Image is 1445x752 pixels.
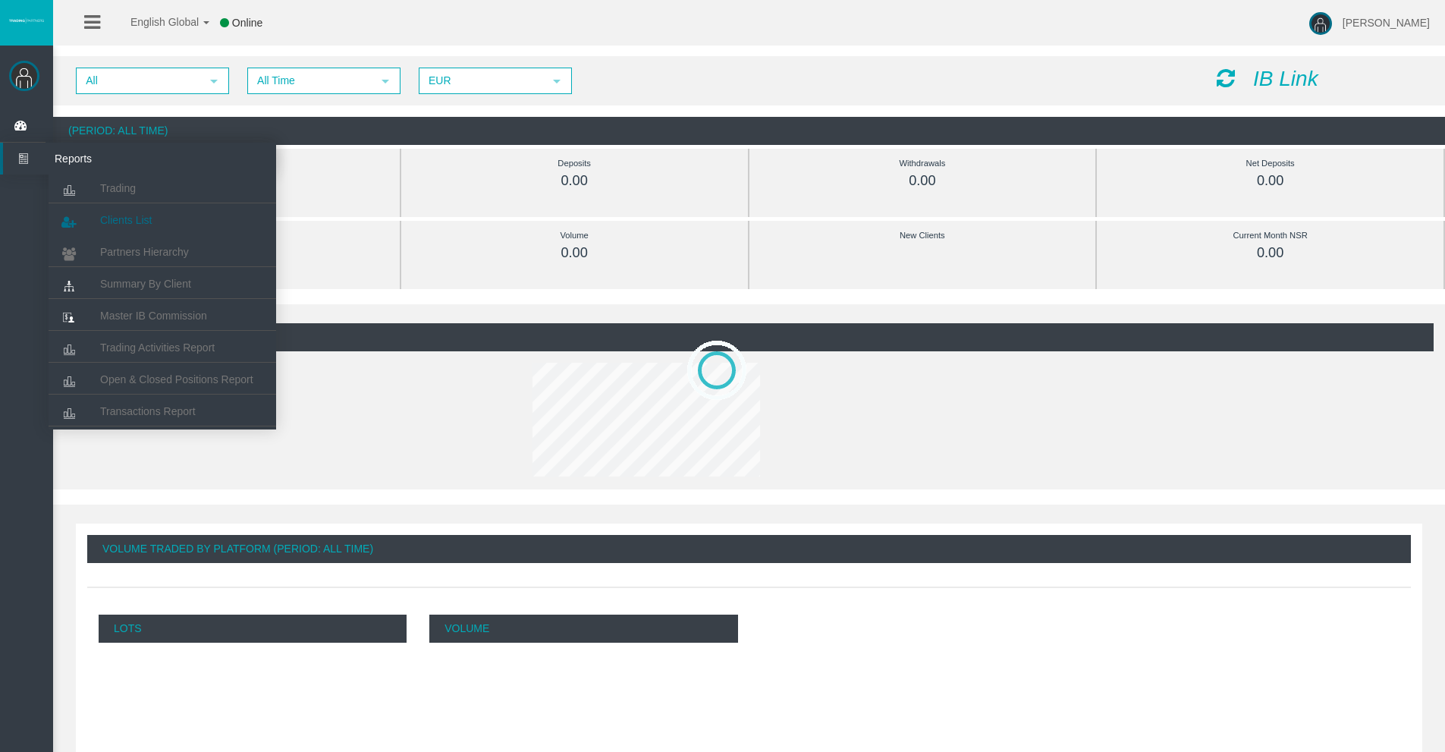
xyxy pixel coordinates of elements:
[49,366,276,393] a: Open & Closed Positions Report
[49,302,276,329] a: Master IB Commission
[435,244,714,262] div: 0.00
[49,270,276,297] a: Summary By Client
[100,373,253,385] span: Open & Closed Positions Report
[3,143,276,175] a: Reports
[1131,155,1409,172] div: Net Deposits
[77,69,200,93] span: All
[49,334,276,361] a: Trading Activities Report
[551,75,563,87] span: select
[49,238,276,266] a: Partners Hierarchy
[8,17,46,24] img: logo.svg
[1131,244,1409,262] div: 0.00
[49,398,276,425] a: Transactions Report
[232,17,262,29] span: Online
[1131,227,1409,244] div: Current Month NSR
[1131,172,1409,190] div: 0.00
[379,75,391,87] span: select
[100,246,189,258] span: Partners Hierarchy
[100,214,152,226] span: Clients List
[208,75,220,87] span: select
[1343,17,1430,29] span: [PERSON_NAME]
[784,172,1062,190] div: 0.00
[1309,12,1332,35] img: user-image
[435,172,714,190] div: 0.00
[43,143,192,175] span: Reports
[100,310,207,322] span: Master IB Commission
[87,535,1411,563] div: Volume Traded By Platform (Period: All Time)
[100,405,196,417] span: Transactions Report
[420,69,543,93] span: EUR
[784,227,1062,244] div: New Clients
[429,615,737,643] p: Volume
[100,182,136,194] span: Trading
[1217,68,1235,89] i: Reload Dashboard
[111,16,199,28] span: English Global
[49,175,276,202] a: Trading
[99,615,407,643] p: Lots
[1253,67,1318,90] i: IB Link
[100,278,191,290] span: Summary By Client
[53,117,1445,145] div: (Period: All Time)
[64,323,1434,351] div: (Period: All Time)
[100,341,215,354] span: Trading Activities Report
[435,227,714,244] div: Volume
[784,155,1062,172] div: Withdrawals
[49,206,276,234] a: Clients List
[249,69,372,93] span: All Time
[435,155,714,172] div: Deposits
